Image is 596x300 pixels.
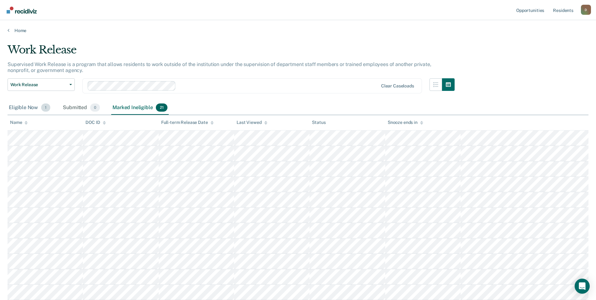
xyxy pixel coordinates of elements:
[10,82,67,87] span: Work Release
[381,83,414,89] div: Clear caseloads
[8,43,455,61] div: Work Release
[7,7,37,14] img: Recidiviz
[581,5,591,15] div: D
[8,28,588,33] a: Home
[8,61,431,73] p: Supervised Work Release is a program that allows residents to work outside of the institution und...
[111,101,168,115] div: Marked Ineligible21
[41,103,50,112] span: 1
[10,120,28,125] div: Name
[8,101,52,115] div: Eligible Now1
[62,101,101,115] div: Submitted0
[90,103,100,112] span: 0
[85,120,106,125] div: DOC ID
[388,120,423,125] div: Snooze ends in
[161,120,214,125] div: Full-term Release Date
[237,120,267,125] div: Last Viewed
[8,78,75,91] button: Work Release
[156,103,167,112] span: 21
[312,120,325,125] div: Status
[575,279,590,294] div: Open Intercom Messenger
[581,5,591,15] button: Profile dropdown button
